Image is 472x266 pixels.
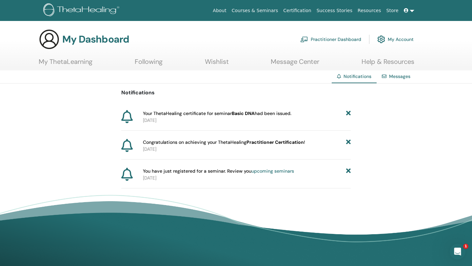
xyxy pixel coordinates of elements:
a: Store [384,5,401,17]
span: 1 [463,244,468,249]
a: Wishlist [205,58,229,70]
p: Notifications [121,89,351,97]
p: [DATE] [143,146,351,153]
a: Certification [281,5,314,17]
p: [DATE] [143,175,351,181]
a: Courses & Seminars [229,5,281,17]
a: Resources [355,5,384,17]
a: Help & Resources [362,58,414,70]
img: cog.svg [377,34,385,45]
a: My Account [377,32,414,47]
span: Notifications [344,73,371,79]
img: chalkboard-teacher.svg [300,36,308,42]
b: Practitioner Certification [246,139,304,145]
a: upcoming seminars [251,168,294,174]
span: You have just registered for a seminar. Review you [143,168,294,175]
a: Message Center [271,58,319,70]
a: Messages [389,73,410,79]
img: logo.png [43,3,122,18]
img: generic-user-icon.jpg [39,29,60,50]
h3: My Dashboard [62,33,129,45]
b: Basic DNA [232,110,255,116]
a: About [210,5,229,17]
p: [DATE] [143,117,351,124]
a: My ThetaLearning [39,58,92,70]
span: Congratulations on achieving your ThetaHealing ! [143,139,305,146]
a: Practitioner Dashboard [300,32,361,47]
iframe: Intercom live chat [450,244,465,259]
a: Success Stories [314,5,355,17]
span: Your ThetaHealing certificate for seminar had been issued. [143,110,291,117]
a: Following [135,58,163,70]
